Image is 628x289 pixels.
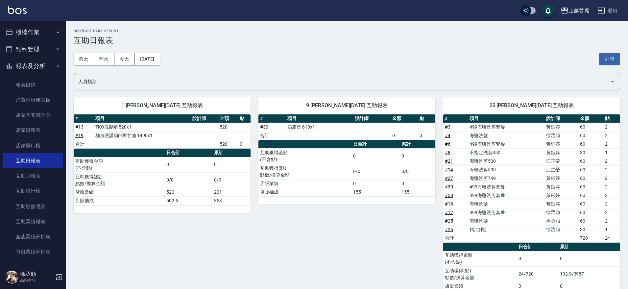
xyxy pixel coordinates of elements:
[544,208,578,217] td: 徐丞勛
[445,176,453,181] a: #27
[578,114,603,123] th: 金額
[191,114,218,123] th: 設計師
[468,123,544,131] td: 499海鹽洗剪套餐
[445,184,453,189] a: #30
[5,271,18,284] img: Person
[603,200,620,208] td: 2
[603,234,620,242] td: 24
[238,114,251,123] th: 點
[603,165,620,174] td: 2
[443,266,517,282] td: 互助獲得(點) 點數/換算金額
[258,140,435,197] table: a dense table
[468,208,544,217] td: 499海鹽洗剪套餐
[351,164,400,179] td: 0/0
[578,148,603,157] td: 30
[578,157,603,165] td: 60
[74,172,165,188] td: 互助獲得(點) 點數/換算金額
[558,4,592,17] button: 上越首席
[445,210,453,215] a: #12
[212,172,251,188] td: 0/0
[351,140,400,149] th: 日合計
[94,131,191,140] td: 極致洗護組or阿甘油 1490x1
[3,260,63,275] a: 營業統計分析表
[603,191,620,200] td: 2
[445,141,450,147] a: #6
[578,165,603,174] td: 60
[578,131,603,140] td: 60
[77,76,607,87] input: 人員名稱
[165,149,212,157] th: 日合計
[3,24,63,41] button: 櫃檯作業
[3,77,63,92] a: 報表目錄
[165,157,212,172] td: 0
[544,200,578,208] td: 黃鈺婷
[400,179,435,188] td: 0
[468,174,544,182] td: 海鹽洗剪749
[400,148,435,164] td: 0
[351,188,400,196] td: 155
[266,102,427,109] span: 9 [PERSON_NAME][DATE] 互助報表
[445,150,450,155] a: #8
[94,114,191,123] th: 項目
[400,140,435,149] th: 累計
[578,140,603,148] td: 60
[418,114,435,123] th: 點
[20,277,54,283] p: 高階主管
[75,124,84,130] a: #13
[218,114,238,123] th: 金額
[3,92,63,108] a: 消費分析儀表板
[443,114,620,243] table: a dense table
[74,114,251,149] table: a dense table
[82,102,243,109] span: 1 [PERSON_NAME][DATE] 互助報表
[74,140,94,148] td: 合計
[74,114,94,123] th: #
[400,188,435,196] td: 155
[603,140,620,148] td: 2
[74,36,620,45] h3: 互助日報表
[3,153,63,168] a: 互助日報表
[558,266,620,282] td: 132.9/3987
[258,148,351,164] td: 互助獲得金額 (不含點)
[568,7,590,15] div: 上越首席
[603,123,620,131] td: 2
[517,243,558,251] th: 日合計
[468,165,544,174] td: 海鹽洗剪500
[603,157,620,165] td: 2
[603,114,620,123] th: 點
[578,182,603,191] td: 60
[603,182,620,191] td: 2
[75,133,84,138] a: #19
[595,5,620,17] button: 登出
[544,182,578,191] td: 黃鈺婷
[8,6,27,14] img: Logo
[468,131,544,140] td: 海鹽洗髮
[468,148,544,157] td: 不指定洗剪350
[599,53,620,65] button: 列印
[578,200,603,208] td: 60
[258,114,286,123] th: #
[3,183,63,199] a: 互助排行榜
[74,29,620,33] h2: Decrease Daily Report
[451,102,612,109] span: 23 [PERSON_NAME][DATE] 互助報表
[544,174,578,182] td: 黃鈺婷
[544,148,578,157] td: 黃鈺婷
[445,193,453,198] a: #28
[74,149,251,205] table: a dense table
[603,174,620,182] td: 2
[391,131,418,140] td: 0
[218,140,238,148] td: 520
[468,114,544,123] th: 項目
[3,58,63,75] button: 報表及分析
[3,244,63,259] a: 每日業績分析表
[445,201,453,206] a: #18
[443,234,468,242] td: 合計
[391,114,418,123] th: 金額
[353,114,391,123] th: 設計師
[544,217,578,225] td: 徐丞勛
[3,108,63,123] a: 店家區間累計表
[445,218,453,224] a: #25
[445,167,453,172] a: #14
[544,225,578,234] td: 徐丞勛
[286,123,353,131] td: 奶霜洗 610x1
[443,114,468,123] th: #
